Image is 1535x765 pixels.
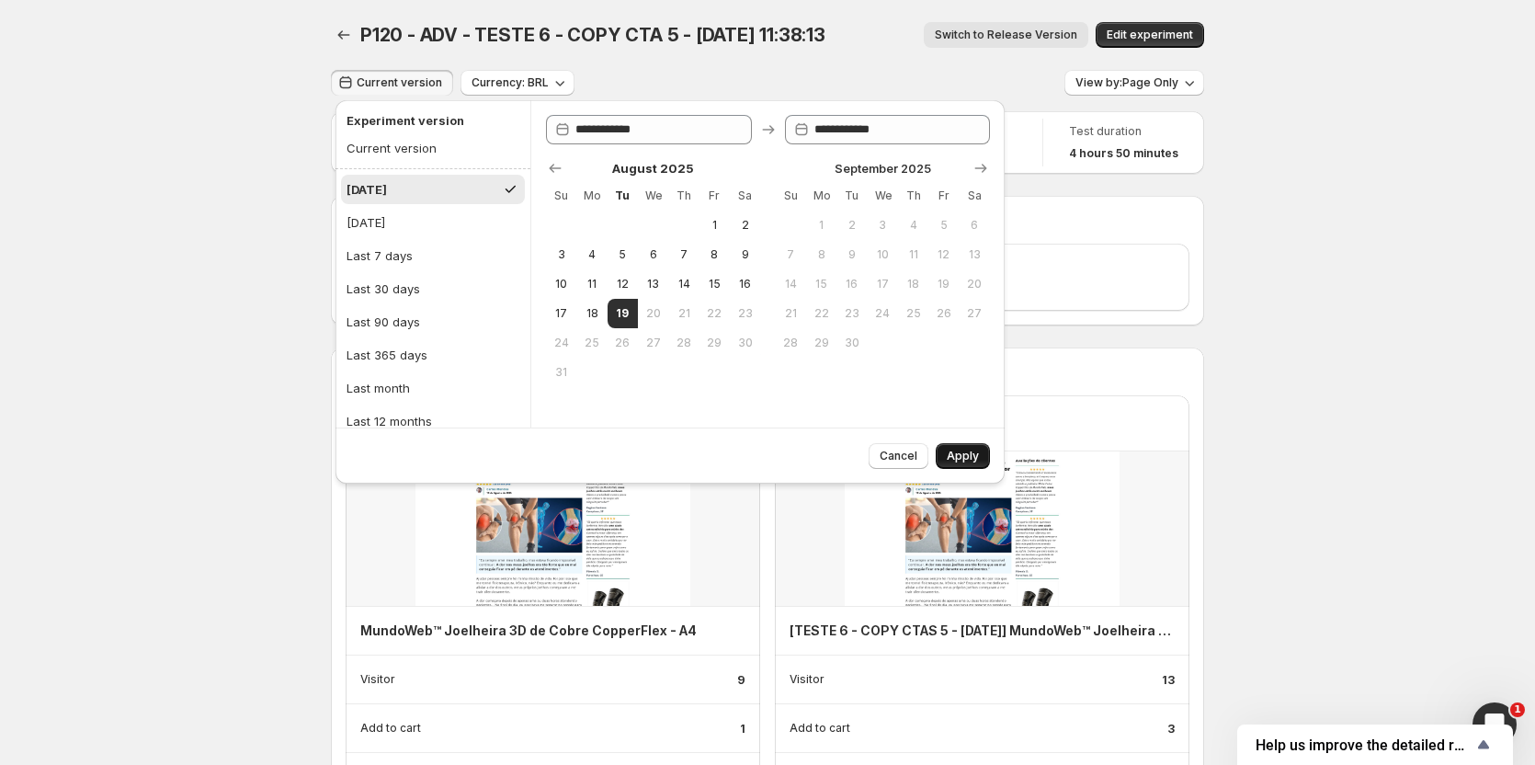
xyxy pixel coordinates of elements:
[645,247,661,262] span: 6
[836,240,867,269] button: Tuesday September 9 2025
[645,336,661,350] span: 27
[707,247,722,262] span: 8
[806,299,836,328] button: Monday September 22 2025
[608,328,638,358] button: Tuesday August 26 2025
[844,336,859,350] span: 30
[905,218,921,233] span: 4
[472,75,549,90] span: Currency: BRL
[360,721,421,736] p: Add to cart
[844,218,859,233] span: 2
[341,175,525,204] button: [DATE]
[730,240,760,269] button: Saturday August 9 2025
[645,277,661,291] span: 13
[1167,719,1175,737] p: 3
[331,22,357,48] button: Back
[584,277,599,291] span: 11
[576,269,607,299] button: Monday August 11 2025
[737,306,753,321] span: 23
[638,269,668,299] button: Wednesday August 13 2025
[360,24,825,46] span: P120 - ADV - TESTE 6 - COPY CTA 5 - [DATE] 11:38:13
[875,188,891,203] span: We
[898,269,928,299] button: Thursday September 18 2025
[813,336,829,350] span: 29
[924,22,1088,48] button: Switch to Release Version
[615,306,631,321] span: 19
[783,277,799,291] span: 14
[668,181,699,211] th: Thursday
[967,306,983,321] span: 27
[783,336,799,350] span: 28
[608,240,638,269] button: Tuesday August 5 2025
[360,672,395,687] p: Visitor
[1256,734,1495,756] button: Show survey - Help us improve the detailed report for A/B campaigns
[806,211,836,240] button: Monday September 1 2025
[668,240,699,269] button: Thursday August 7 2025
[947,449,979,463] span: Apply
[905,306,921,321] span: 25
[615,277,631,291] span: 12
[898,181,928,211] th: Thursday
[546,358,576,387] button: Sunday August 31 2025
[1069,146,1178,161] span: 4 hours 50 minutes
[875,277,891,291] span: 17
[737,277,753,291] span: 16
[875,247,891,262] span: 10
[776,269,806,299] button: Sunday September 14 2025
[553,306,569,321] span: 17
[347,379,410,397] div: Last month
[898,240,928,269] button: Thursday September 11 2025
[844,277,859,291] span: 16
[967,247,983,262] span: 13
[813,306,829,321] span: 22
[615,247,631,262] span: 5
[868,181,898,211] th: Wednesday
[898,211,928,240] button: Thursday September 4 2025
[699,328,730,358] button: Friday August 29 2025
[737,188,753,203] span: Sa
[699,240,730,269] button: Friday August 8 2025
[638,181,668,211] th: Wednesday
[699,269,730,299] button: Friday August 15 2025
[608,269,638,299] button: Tuesday August 12 2025
[813,277,829,291] span: 15
[546,299,576,328] button: Sunday August 17 2025
[844,247,859,262] span: 9
[844,188,859,203] span: Tu
[676,336,691,350] span: 28
[341,208,525,237] button: [DATE]
[341,373,525,403] button: Last month
[668,269,699,299] button: Thursday August 14 2025
[936,218,951,233] span: 5
[730,181,760,211] th: Saturday
[707,306,722,321] span: 22
[967,218,983,233] span: 6
[806,240,836,269] button: Monday September 8 2025
[776,328,806,358] button: Sunday September 28 2025
[936,306,951,321] span: 26
[836,211,867,240] button: Tuesday September 2 2025
[868,269,898,299] button: Wednesday September 17 2025
[730,211,760,240] button: Saturday August 2 2025
[346,451,760,606] img: -pages-joelheira-copperflex-a4_thumbnail.jpg
[936,247,951,262] span: 12
[553,365,569,380] span: 31
[707,188,722,203] span: Fr
[1064,70,1204,96] button: View by:Page Only
[676,306,691,321] span: 21
[542,155,568,181] button: Show previous month, July 2025
[584,188,599,203] span: Mo
[676,247,691,262] span: 7
[928,299,959,328] button: Friday September 26 2025
[836,269,867,299] button: Tuesday September 16 2025
[960,181,990,211] th: Saturday
[730,299,760,328] button: Saturday August 23 2025
[783,247,799,262] span: 7
[341,274,525,303] button: Last 30 days
[638,299,668,328] button: Wednesday August 20 2025
[783,306,799,321] span: 21
[740,719,745,737] p: 1
[868,211,898,240] button: Wednesday September 3 2025
[576,328,607,358] button: Monday August 25 2025
[1472,702,1517,747] iframe: Intercom live chat
[341,340,525,370] button: Last 365 days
